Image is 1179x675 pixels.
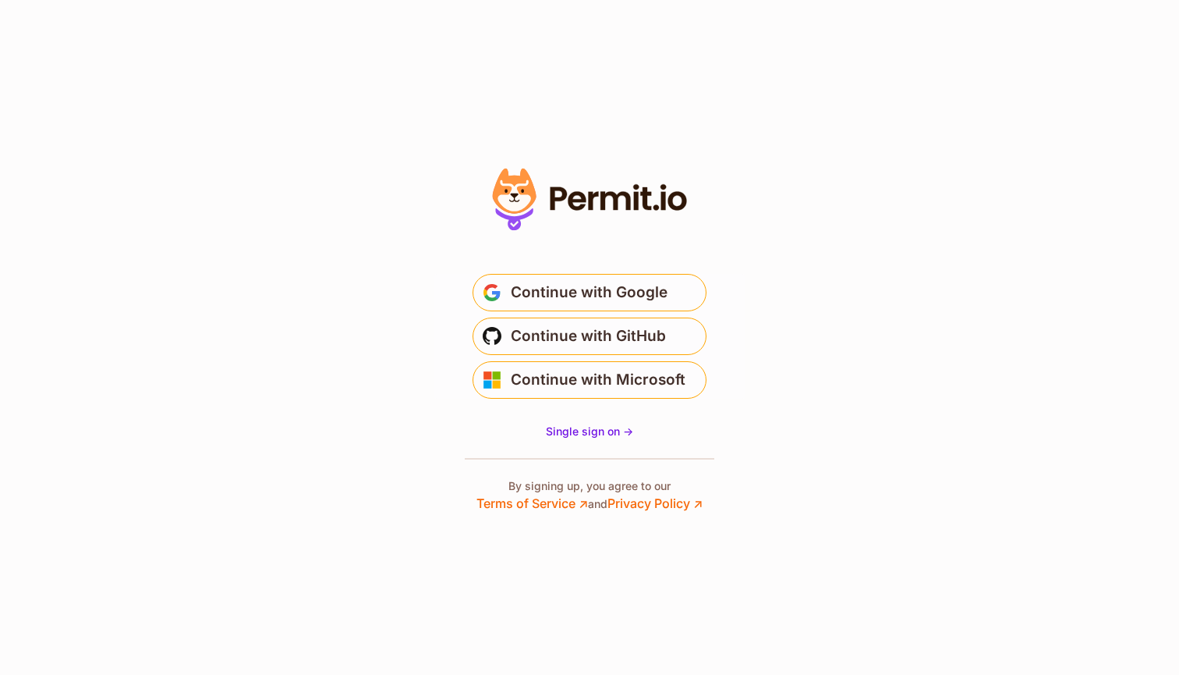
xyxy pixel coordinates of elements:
[476,496,588,511] a: Terms of Service ↗
[546,424,633,439] a: Single sign on ->
[473,361,706,399] button: Continue with Microsoft
[473,318,706,355] button: Continue with GitHub
[473,274,706,311] button: Continue with Google
[511,368,685,393] span: Continue with Microsoft
[476,478,703,513] p: By signing up, you agree to our and
[546,425,633,438] span: Single sign on ->
[511,280,667,305] span: Continue with Google
[607,496,703,511] a: Privacy Policy ↗
[511,324,666,349] span: Continue with GitHub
